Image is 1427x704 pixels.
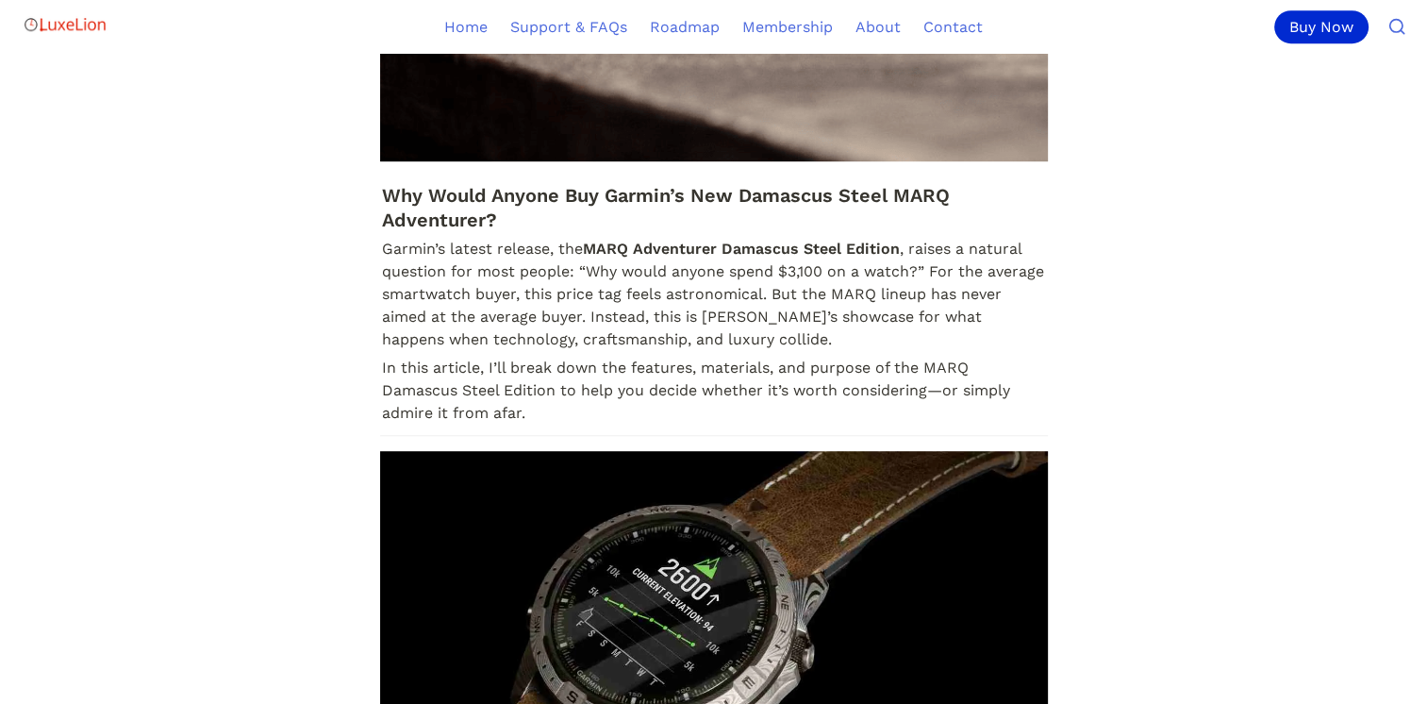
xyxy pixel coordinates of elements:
[380,235,1048,354] p: Garmin’s latest release, the , raises a natural question for most people: “Why would anyone spend...
[583,240,900,258] strong: MARQ Adventurer Damascus Steel Edition
[1274,10,1369,43] div: Buy Now
[380,180,1048,235] h3: Why Would Anyone Buy Garmin’s New Damascus Steel MARQ Adventurer?
[23,6,108,43] img: Logo
[380,354,1048,427] p: In this article, I’ll break down the features, materials, and purpose of the MARQ Damascus Steel ...
[1274,10,1376,43] a: Buy Now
